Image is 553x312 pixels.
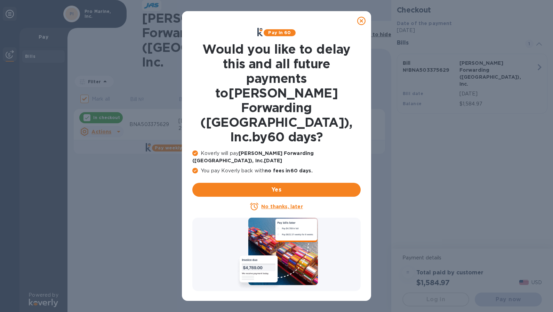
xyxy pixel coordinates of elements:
p: Koverly will pay [192,150,361,164]
span: Yes [198,186,355,194]
p: You pay Koverly back with [192,167,361,174]
b: [PERSON_NAME] Forwarding ([GEOGRAPHIC_DATA]), Inc. [DATE] [192,150,314,163]
h1: Would you like to delay this and all future payments to [PERSON_NAME] Forwarding ([GEOGRAPHIC_DAT... [192,42,361,144]
button: Yes [192,183,361,197]
b: Pay in 60 [268,30,291,35]
b: no fees in 60 days . [265,168,312,173]
u: No thanks, later [261,204,303,209]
